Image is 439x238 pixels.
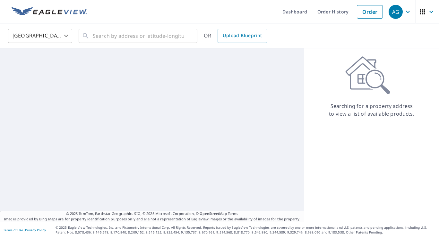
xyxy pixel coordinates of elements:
[3,228,46,232] p: |
[228,211,238,216] a: Terms
[223,32,262,40] span: Upload Blueprint
[8,27,72,45] div: [GEOGRAPHIC_DATA]
[93,27,184,45] input: Search by address or latitude-longitude
[200,211,227,216] a: OpenStreetMap
[218,29,267,43] a: Upload Blueprint
[389,5,403,19] div: AG
[66,211,238,217] span: © 2025 TomTom, Earthstar Geographics SIO, © 2025 Microsoft Corporation, ©
[204,29,267,43] div: OR
[3,228,23,232] a: Terms of Use
[329,102,415,118] p: Searching for a property address to view a list of available products.
[56,225,436,235] p: © 2025 Eagle View Technologies, Inc. and Pictometry International Corp. All Rights Reserved. Repo...
[357,5,383,19] a: Order
[12,7,87,17] img: EV Logo
[25,228,46,232] a: Privacy Policy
